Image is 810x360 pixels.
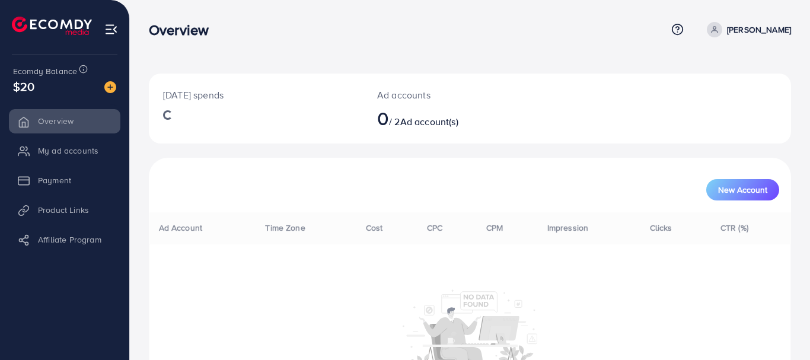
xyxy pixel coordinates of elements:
[377,104,389,132] span: 0
[13,65,77,77] span: Ecomdy Balance
[163,88,349,102] p: [DATE] spends
[706,179,779,200] button: New Account
[13,78,34,95] span: $20
[377,88,509,102] p: Ad accounts
[718,186,767,194] span: New Account
[400,115,458,128] span: Ad account(s)
[12,17,92,35] img: logo
[702,22,791,37] a: [PERSON_NAME]
[149,21,218,39] h3: Overview
[377,107,509,129] h2: / 2
[727,23,791,37] p: [PERSON_NAME]
[104,81,116,93] img: image
[104,23,118,36] img: menu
